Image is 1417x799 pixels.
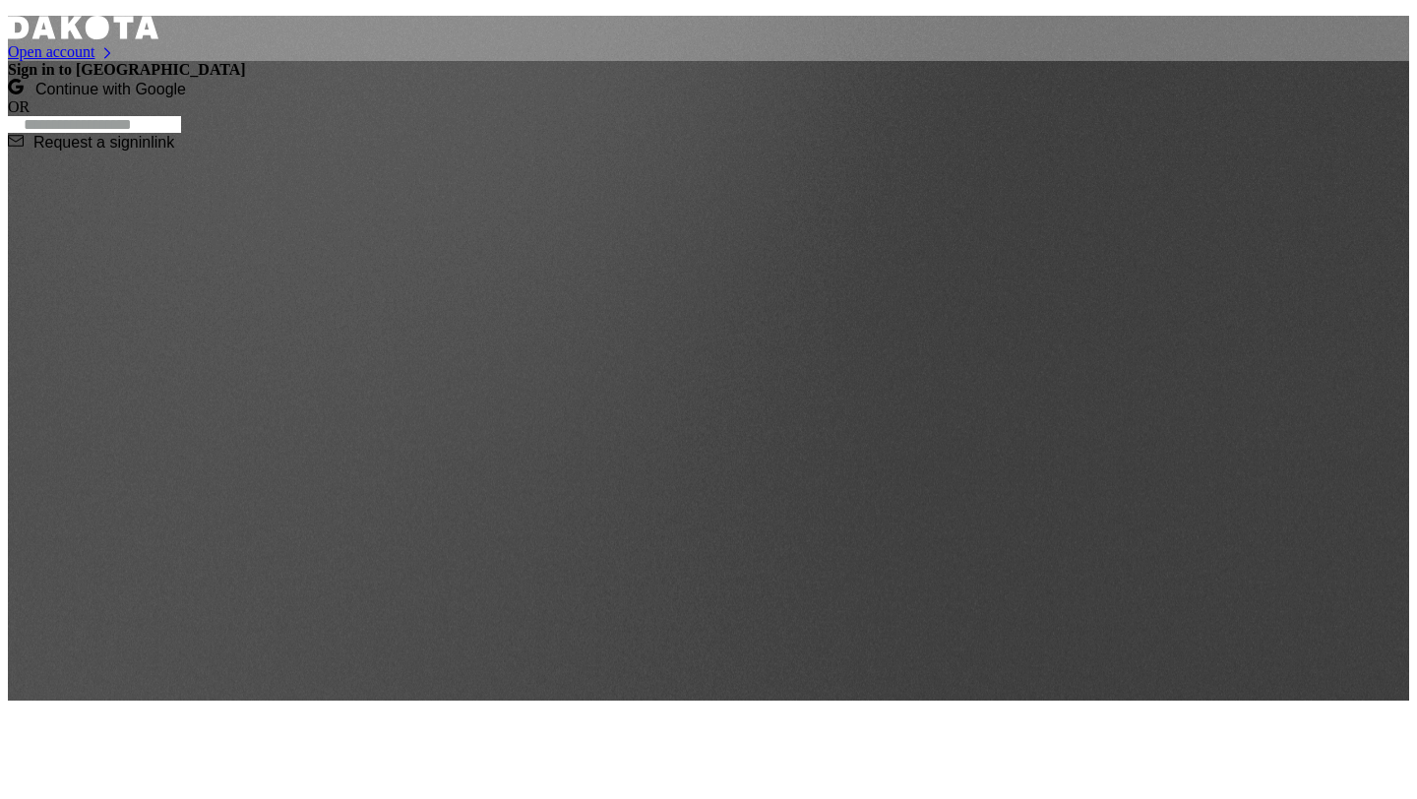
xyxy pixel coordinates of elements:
[8,43,1409,61] a: Open account
[8,98,1409,116] div: OR
[8,133,174,152] button: Request a signinlink
[8,61,1409,79] h1: Sign in to [GEOGRAPHIC_DATA]
[8,79,186,98] button: Continue with Google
